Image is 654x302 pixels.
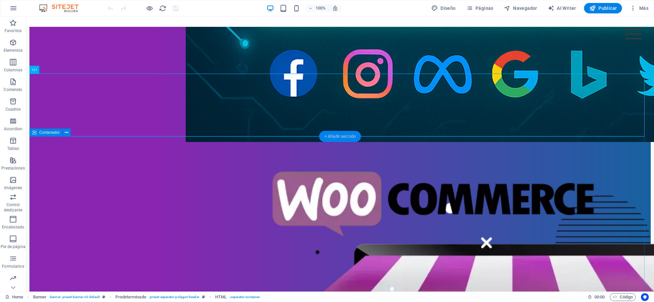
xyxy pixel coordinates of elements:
[431,5,456,11] span: Diseño
[589,5,617,11] span: Publicar
[610,293,636,301] button: Código
[49,293,100,301] span: . banner .preset-banner-v3-default
[149,293,199,301] span: . preset-separator-polygon-header
[5,293,23,301] a: Haz clic para cancelar la selección y doble clic para abrir páginas
[2,224,24,230] p: Encabezado
[599,294,600,299] span: :
[641,293,649,301] button: Usercentrics
[466,5,493,11] span: Páginas
[159,4,166,12] button: reload
[102,295,105,299] i: Este elemento es un preajuste personalizable
[33,293,47,301] span: Haz clic para seleccionar y doble clic para editar
[215,293,227,301] span: Haz clic para seleccionar y doble clic para editar
[613,293,633,301] span: Código
[332,5,338,11] i: Al redimensionar, ajustar el nivel de zoom automáticamente para ajustarse al dispositivo elegido.
[630,5,648,11] span: Más
[2,264,24,269] p: Formularios
[464,3,496,13] button: Páginas
[229,293,260,301] span: . separator-container
[1,244,25,249] p: Pie de página
[545,3,579,13] button: AI Writer
[1,166,25,171] p: Prestaciones
[146,4,153,12] button: Haz clic para salir del modo de previsualización y seguir editando
[627,3,651,13] button: Más
[39,131,60,134] span: Contenedor
[315,4,326,12] h6: 100%
[594,293,605,301] span: 00 00
[4,185,22,190] p: Imágenes
[548,5,576,11] span: AI Writer
[4,67,23,73] p: Columnas
[4,126,22,132] p: Accordion
[501,3,540,13] button: Navegador
[38,4,87,12] img: Editor Logo
[584,3,622,13] button: Publicar
[4,48,23,53] p: Elementos
[305,4,329,12] button: 100%
[6,107,21,112] p: Cuadros
[4,87,22,92] p: Contenido
[4,283,22,289] p: Marketing
[319,131,361,142] div: + Añadir sección
[588,293,605,301] h6: Tiempo de la sesión
[33,293,260,301] nav: breadcrumb
[5,28,22,33] p: Favoritos
[115,293,146,301] span: Haz clic para seleccionar y doble clic para editar
[504,5,537,11] span: Navegador
[159,5,166,12] i: Volver a cargar página
[7,146,19,151] p: Tablas
[202,295,205,299] i: Este elemento es un preajuste personalizable
[429,3,458,13] button: Diseño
